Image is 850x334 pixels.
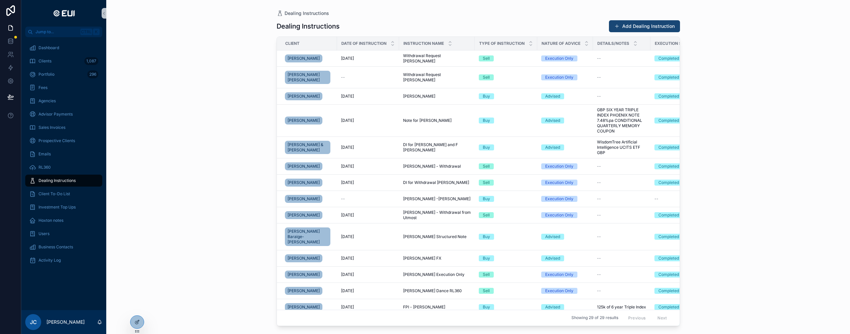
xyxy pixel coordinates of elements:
span: -- [597,234,601,239]
a: -- [597,56,646,61]
span: [PERSON_NAME] -[PERSON_NAME] [403,196,470,202]
a: [DATE] [341,164,395,169]
span: -- [597,288,601,293]
a: Sell [479,55,533,61]
a: Activity Log [25,254,102,266]
a: Investment Top Ups [25,201,102,213]
a: [DATE] [341,212,395,218]
a: -- [597,256,646,261]
a: Emails [25,148,102,160]
a: Sell [479,212,533,218]
a: Completed [654,255,704,261]
a: -- [597,75,646,80]
span: -- [597,164,601,169]
a: [DATE] [341,94,395,99]
span: Hoxton notes [39,218,63,223]
a: Fees [25,82,102,94]
a: [PERSON_NAME] [PERSON_NAME] [285,71,330,84]
a: Completed [654,74,704,80]
a: Users [25,228,102,240]
div: Execution Only [545,272,573,278]
a: [DATE] [341,234,395,239]
span: Jump to... [36,29,78,35]
div: Advised [545,118,560,124]
a: Completed [654,212,704,218]
a: Execution Only [541,212,589,218]
a: Dealing Instructions [277,10,329,17]
a: -- [597,288,646,293]
a: [DATE] [341,256,395,261]
a: [PERSON_NAME] [285,177,333,188]
span: [PERSON_NAME] [288,94,320,99]
div: Completed [658,212,679,218]
a: Sales Invoices [25,122,102,133]
a: [PERSON_NAME] [285,253,333,264]
a: Sell [479,288,533,294]
span: [DATE] [341,212,354,218]
a: [PERSON_NAME] [285,162,322,170]
a: Buy [479,234,533,240]
div: Sell [483,180,490,186]
div: Buy [483,255,490,261]
a: Completed [654,118,704,124]
div: 1,087 [84,57,98,65]
a: [PERSON_NAME] [285,269,333,280]
span: -- [597,256,601,261]
div: Sell [483,55,490,61]
a: Dealing Instructions [25,175,102,187]
a: [DATE] [341,56,395,61]
span: -- [654,196,658,202]
a: Buy [479,144,533,150]
span: Users [39,231,49,236]
div: Completed [658,304,679,310]
a: [DATE] [341,118,395,123]
a: Buy [479,93,533,99]
span: Emails [39,151,51,157]
a: GBP SIX YEAR TRIPLE INDEX PHOENIX NOTE 7.48%pa CONDITIONAL QUARTERLY MEMORY COUPON [597,107,646,134]
span: DI for [PERSON_NAME] and F [PERSON_NAME] [403,142,471,153]
div: Execution Only [545,163,573,169]
span: [PERSON_NAME] [PERSON_NAME] [288,72,328,83]
span: [PERSON_NAME] [288,272,320,277]
a: -- [597,94,646,99]
span: Business Contacts [39,244,73,250]
div: Advised [545,93,560,99]
span: RL360 [39,165,51,170]
a: -- [597,272,646,277]
div: Advised [545,304,560,310]
a: [PERSON_NAME] [285,91,333,102]
a: Advised [541,118,589,124]
a: [PERSON_NAME] Structured Note [403,234,471,239]
a: [PERSON_NAME] -[PERSON_NAME] [403,196,471,202]
span: [PERSON_NAME] - Withdrawal [403,164,461,169]
span: Details/Notes [597,41,629,46]
a: Withdrawal Request [PERSON_NAME] [403,53,471,64]
span: [PERSON_NAME] [288,180,320,185]
span: [PERSON_NAME] Structured Note [403,234,467,239]
div: Buy [483,93,490,99]
a: Execution Only [541,288,589,294]
a: [PERSON_NAME] [285,161,333,172]
span: Fees [39,85,47,90]
span: WisdomTree Artificial Intelligence UCITS ETF GBP [597,139,646,155]
span: [PERSON_NAME] [288,288,320,293]
a: RL360 [25,161,102,173]
span: -- [597,272,601,277]
a: Sell [479,180,533,186]
a: Add Dealing Instruction [609,20,680,32]
span: [DATE] [341,234,354,239]
div: Execution Only [545,74,573,80]
a: Sell [479,74,533,80]
a: Buy [479,118,533,124]
a: [PERSON_NAME] [285,287,322,295]
a: -- [597,196,646,202]
a: Agencies [25,95,102,107]
span: [PERSON_NAME] [403,94,435,99]
span: DI for Withdrawal [PERSON_NAME] [403,180,469,185]
a: [DATE] [341,180,395,185]
a: -- [654,196,704,202]
a: FPI - [PERSON_NAME] [403,304,471,310]
span: [DATE] [341,164,354,169]
a: Clients1,087 [25,55,102,67]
